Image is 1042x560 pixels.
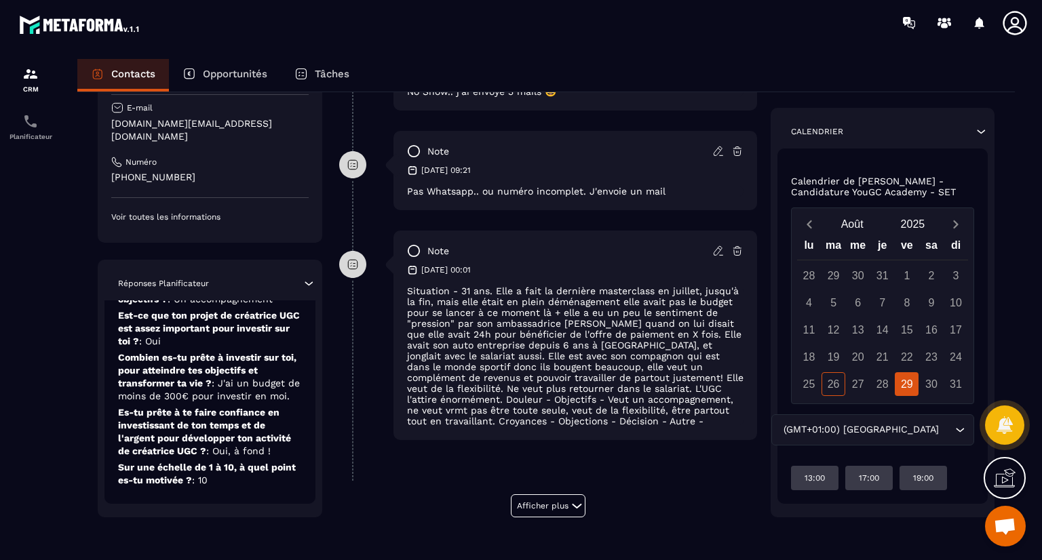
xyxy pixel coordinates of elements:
[870,264,894,287] div: 31
[421,264,471,275] p: [DATE] 00:01
[919,372,943,396] div: 30
[944,291,967,315] div: 10
[118,278,209,289] p: Réponses Planificateur
[942,422,952,437] input: Search for option
[913,473,933,483] p: 19:00
[797,345,821,369] div: 18
[822,264,845,287] div: 29
[797,236,969,396] div: Calendar wrapper
[846,318,870,342] div: 13
[192,475,208,485] span: : 10
[111,68,155,80] p: Contacts
[870,236,895,260] div: je
[22,66,39,82] img: formation
[407,186,744,197] p: Pas Whatsapp.. ou numéro incomplet. J'envoie un mail
[944,318,967,342] div: 17
[797,215,822,233] button: Previous month
[118,309,302,348] p: Est-ce que ton projet de créatrice UGC est assez important pour investir sur toi ?
[883,212,943,236] button: Open years overlay
[771,414,974,445] div: Search for option
[797,318,821,342] div: 11
[797,264,969,396] div: Calendar days
[118,461,302,487] p: Sur une échelle de 1 à 10, à quel point es-tu motivée ?
[111,117,309,143] p: [DOMAIN_NAME][EMAIL_ADDRESS][DOMAIN_NAME]
[944,264,967,287] div: 3
[846,264,870,287] div: 30
[822,236,846,260] div: ma
[944,345,967,369] div: 24
[822,291,845,315] div: 5
[870,318,894,342] div: 14
[127,102,153,113] p: E-mail
[919,236,944,260] div: sa
[822,345,845,369] div: 19
[859,473,879,483] p: 17:00
[206,445,271,456] span: : Oui, à fond !
[169,59,281,92] a: Opportunités
[791,126,843,137] p: Calendrier
[796,236,821,260] div: lu
[3,103,58,151] a: schedulerschedulerPlanificateur
[118,351,302,403] p: Combien es-tu prête à investir sur toi, pour atteindre tes objectifs et transformer ta vie ?
[407,285,744,426] p: Situation - 31 ans. Elle a fait la dernière masterclass en juillet, jusqu'à la fin, mais elle éta...
[126,157,157,167] p: Numéro
[985,506,1026,546] a: Ouvrir le chat
[822,372,845,396] div: 26
[427,245,449,258] p: note
[895,345,919,369] div: 22
[3,85,58,93] p: CRM
[780,422,942,437] span: (GMT+01:00) [GEOGRAPHIC_DATA]
[895,236,919,260] div: ve
[3,56,58,103] a: formationformationCRM
[791,176,975,197] p: Calendrier de [PERSON_NAME] - Candidature YouGC Academy - SET
[118,406,302,458] p: Es-tu prête à te faire confiance en investissant de ton temps et de l'argent pour développer ton ...
[870,291,894,315] div: 7
[822,318,845,342] div: 12
[846,291,870,315] div: 6
[846,372,870,396] div: 27
[944,372,967,396] div: 31
[797,291,821,315] div: 4
[797,264,821,287] div: 28
[846,236,870,260] div: me
[846,345,870,369] div: 20
[511,494,585,517] button: Afficher plus
[944,236,968,260] div: di
[805,473,825,483] p: 13:00
[315,68,349,80] p: Tâches
[895,264,919,287] div: 1
[822,212,883,236] button: Open months overlay
[797,372,821,396] div: 25
[870,372,894,396] div: 28
[281,59,363,92] a: Tâches
[919,345,943,369] div: 23
[139,336,161,346] span: : Oui
[870,345,894,369] div: 21
[22,113,39,129] img: scheduler
[895,291,919,315] div: 8
[919,291,943,315] div: 9
[421,165,471,176] p: [DATE] 09:21
[895,318,919,342] div: 15
[111,171,309,184] p: [PHONE_NUMBER]
[111,212,309,222] p: Voir toutes les informations
[3,133,58,140] p: Planificateur
[77,59,169,92] a: Contacts
[203,68,267,80] p: Opportunités
[919,264,943,287] div: 2
[895,372,919,396] div: 29
[427,145,449,158] p: note
[943,215,968,233] button: Next month
[19,12,141,37] img: logo
[919,318,943,342] div: 16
